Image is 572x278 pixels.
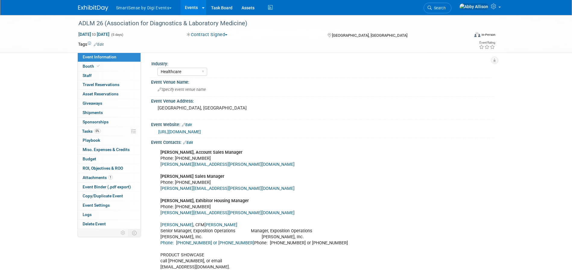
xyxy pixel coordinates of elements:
[78,32,110,37] span: [DATE] [DATE]
[83,147,130,152] span: Misc. Expenses & Credits
[78,173,141,182] a: Attachments1
[424,3,451,13] a: Search
[432,6,446,10] span: Search
[83,156,96,161] span: Budget
[204,222,237,227] a: [PERSON_NAME]
[479,41,495,44] div: Event Rating
[158,129,201,134] a: [URL][DOMAIN_NAME]
[83,203,110,208] span: Event Settings
[78,62,141,71] a: Booth
[160,186,295,191] a: [PERSON_NAME][EMAIL_ADDRESS][PERSON_NAME][DOMAIN_NAME]
[83,119,109,124] span: Sponsorships
[78,192,141,201] a: Copy/Duplicate Event
[83,166,123,171] span: ROI, Objectives & ROO
[83,73,92,78] span: Staff
[97,64,100,68] i: Booth reservation complete
[78,183,141,192] a: Event Binder (.pdf export)
[111,33,123,37] span: (5 days)
[83,110,103,115] span: Shipments
[91,32,97,37] span: to
[83,82,119,87] span: Travel Reservations
[94,129,101,133] span: 0%
[434,31,496,40] div: Event Format
[78,220,141,229] a: Delete Event
[83,175,113,180] span: Attachments
[83,101,102,106] span: Giveaways
[78,136,141,145] a: Playbook
[78,108,141,117] a: Shipments
[160,162,295,167] a: [PERSON_NAME][EMAIL_ADDRESS][PERSON_NAME][DOMAIN_NAME]
[332,33,407,38] span: [GEOGRAPHIC_DATA], [GEOGRAPHIC_DATA]
[82,129,101,134] span: Tasks
[78,210,141,219] a: Logs
[459,3,488,10] img: Abby Allison
[78,5,108,11] img: ExhibitDay
[160,174,224,179] b: [PERSON_NAME] Sales Manager
[160,240,254,246] a: Phone: [PHONE_NUMBER] or [PHONE_NUMBER]
[83,221,106,226] span: Delete Event
[83,64,101,69] span: Booth
[78,80,141,89] a: Travel Reservations
[160,198,249,203] b: [PERSON_NAME], Exhibitor Housing Manager
[78,164,141,173] a: ROI, Objectives & ROO
[78,90,141,99] a: Asset Reservations
[160,222,193,227] a: [PERSON_NAME]
[83,54,116,59] span: Event Information
[481,32,495,37] div: In-Person
[128,229,141,237] td: Toggle Event Tabs
[83,138,100,143] span: Playbook
[78,118,141,127] a: Sponsorships
[183,141,193,145] a: Edit
[78,99,141,108] a: Giveaways
[160,210,295,215] a: [PERSON_NAME][EMAIL_ADDRESS][PERSON_NAME][DOMAIN_NAME]
[151,97,494,104] div: Event Venue Address:
[158,105,287,111] pre: [GEOGRAPHIC_DATA], [GEOGRAPHIC_DATA]
[94,42,104,47] a: Edit
[83,212,92,217] span: Logs
[78,155,141,164] a: Budget
[83,184,131,189] span: Event Binder (.pdf export)
[83,91,119,96] span: Asset Reservations
[151,78,494,85] div: Event Venue Name:
[151,138,494,146] div: Event Contacts:
[78,53,141,62] a: Event Information
[78,127,141,136] a: Tasks0%
[78,201,141,210] a: Event Settings
[158,87,206,92] span: Specify event venue name
[76,18,460,29] div: ADLM 26 (Association for Diagnostics & Laboratory Medicine)
[185,32,230,38] button: Contract Signed
[78,41,104,47] td: Tags
[118,229,128,237] td: Personalize Event Tab Strip
[78,145,141,154] a: Misc. Expenses & Credits
[83,193,123,198] span: Copy/Duplicate Event
[78,71,141,80] a: Staff
[151,120,494,128] div: Event Website:
[474,32,480,37] img: Format-Inperson.png
[160,150,242,155] b: [PERSON_NAME], Account Sales Manager
[182,123,192,127] a: Edit
[108,175,113,180] span: 1
[151,59,491,67] div: Industry:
